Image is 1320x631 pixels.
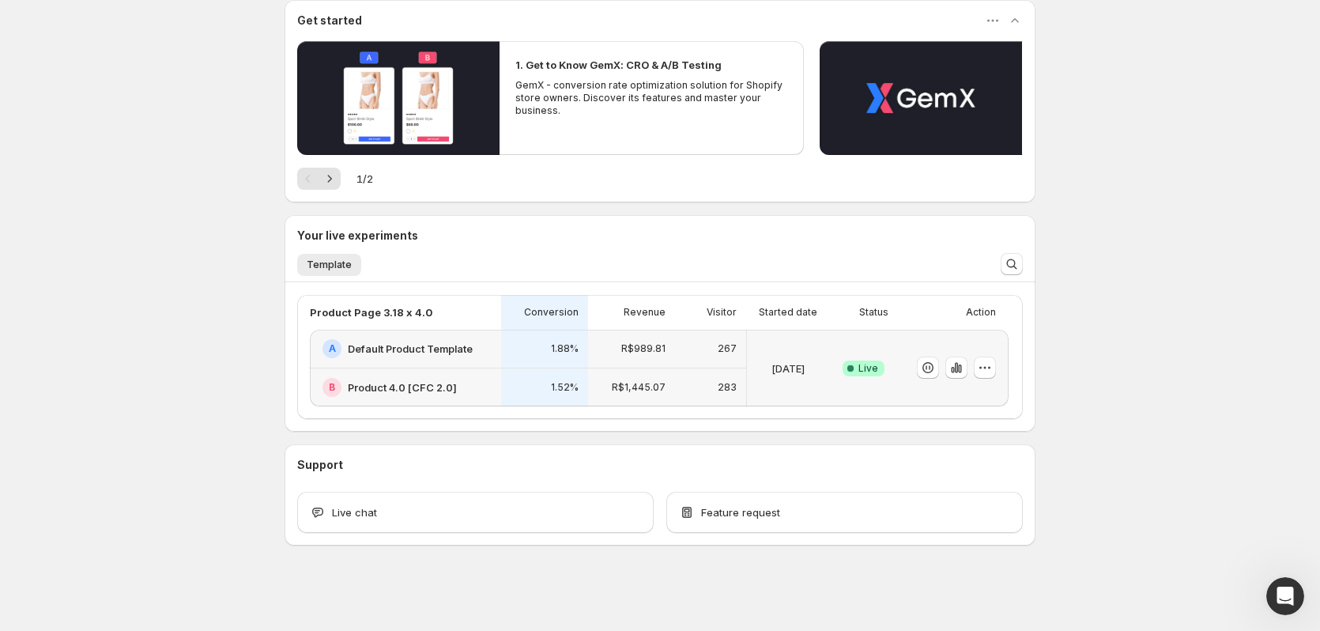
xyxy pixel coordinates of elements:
h1: [PERSON_NAME] [77,8,179,20]
button: Emoji picker [25,510,37,523]
p: Visitor [707,306,737,319]
h2: Product 4.0 [CFC 2.0] [348,380,457,395]
div: Close [277,6,306,35]
h2: A [329,342,336,355]
div: The team will be back 🕒 [25,474,247,505]
button: Home [247,6,277,36]
h3: Your live experiments [297,228,418,244]
button: Gif picker [50,510,62,523]
p: Revenue [624,306,666,319]
div: Hello guys. I started a test for the first time around 30 min ago. The test is indeed running in ... [57,224,304,382]
h2: Default Product Template [348,341,473,357]
p: Product Page 3.18 x 4.0 [310,304,432,320]
button: Next [319,168,341,190]
img: Profile image for Antony [45,9,70,34]
span: 1 / 2 [356,171,373,187]
span: Live chat [332,504,377,520]
button: Start recording [100,510,113,523]
p: Conversion [524,306,579,319]
div: Operator says… [13,395,304,527]
span: Live [858,362,878,375]
div: Hello guys. I started a test for the first time around 30 min ago. The test is indeed running in ... [70,233,291,372]
p: Status [859,306,888,319]
button: Send a message… [271,504,296,529]
span: Template [307,259,352,271]
p: 1.52% [551,381,579,394]
div: Henrique says… [13,224,304,395]
p: Action [966,306,996,319]
p: 283 [718,381,737,394]
div: You’ll get replies here and in your email: ✉️ [25,404,247,466]
p: Started date [759,306,817,319]
p: 267 [718,342,737,355]
h3: Get started [297,13,362,28]
h2: 1. Get to Know GemX: CRO & A/B Testing [515,57,722,73]
button: Play video [820,41,1022,155]
div: [DATE] [13,202,304,224]
p: Active [77,20,108,36]
button: Search and filter results [1001,253,1023,275]
button: Upload attachment [75,510,88,523]
button: Play video [297,41,500,155]
nav: Pagination [297,168,341,190]
button: go back [10,6,40,36]
p: 1.88% [551,342,579,355]
textarea: Message… [13,477,303,504]
h2: B [329,381,335,394]
p: R$1,445.07 [612,381,666,394]
div: You’ll get replies here and in your email:✉️[EMAIL_ADDRESS][DOMAIN_NAME]The team will be back🕒Lat... [13,395,259,515]
div: Handy tips: Sharing your issue screenshots and page links helps us troubleshoot your issue faster [48,128,287,173]
p: [DATE] [771,361,805,376]
span: Feature request [701,504,780,520]
iframe: Intercom live chat [1266,577,1304,615]
h3: Support [297,457,343,473]
b: [EMAIL_ADDRESS][DOMAIN_NAME] [25,436,151,465]
p: GemX - conversion rate optimization solution for Shopify store owners. Discover its features and ... [515,79,787,117]
p: R$989.81 [621,342,666,355]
